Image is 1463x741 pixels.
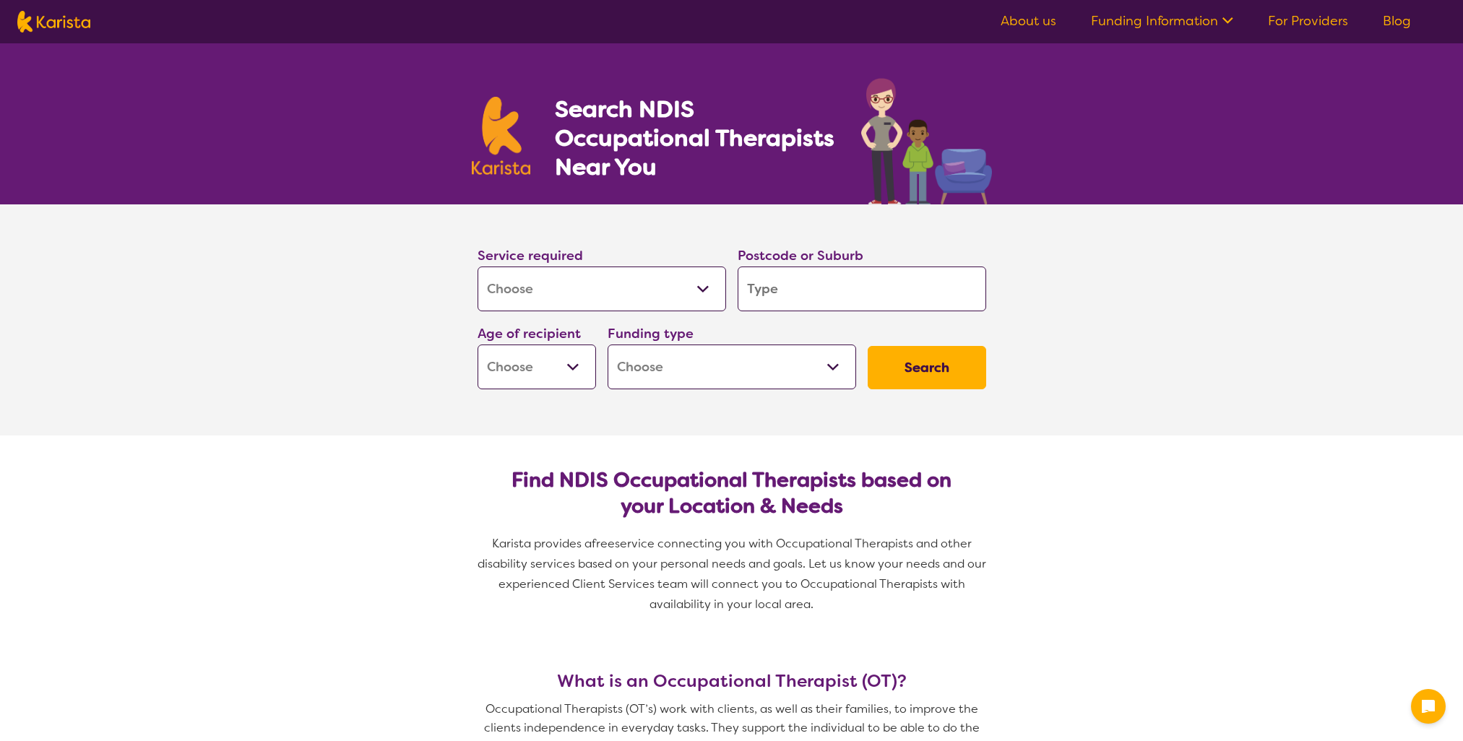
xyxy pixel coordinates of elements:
[17,11,90,32] img: Karista logo
[478,325,581,342] label: Age of recipient
[868,346,986,389] button: Search
[472,97,531,175] img: Karista logo
[1383,12,1411,30] a: Blog
[608,325,694,342] label: Funding type
[861,78,992,204] img: occupational-therapy
[489,467,975,519] h2: Find NDIS Occupational Therapists based on your Location & Needs
[738,266,986,311] input: Type
[1268,12,1348,30] a: For Providers
[1001,12,1056,30] a: About us
[492,536,592,551] span: Karista provides a
[1091,12,1233,30] a: Funding Information
[472,671,992,691] h3: What is an Occupational Therapist (OT)?
[478,536,989,612] span: service connecting you with Occupational Therapists and other disability services based on your p...
[592,536,615,551] span: free
[555,95,836,181] h1: Search NDIS Occupational Therapists Near You
[738,247,863,264] label: Postcode or Suburb
[478,247,583,264] label: Service required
